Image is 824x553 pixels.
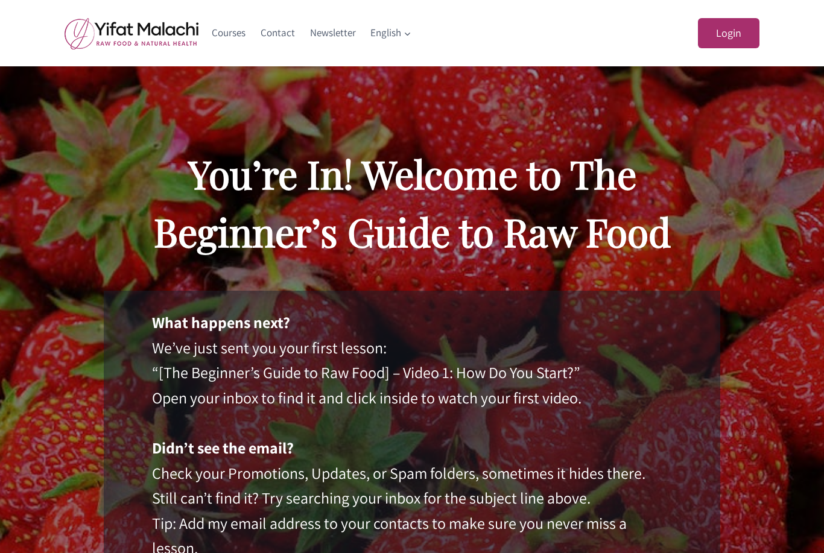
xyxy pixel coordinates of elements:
a: Login [698,18,759,49]
a: Newsletter [302,19,363,48]
span: English [370,25,411,41]
h2: You’re In! Welcome to The Beginner’s Guide to Raw Food [104,145,720,261]
strong: Didn’t see the email? [152,437,294,458]
img: yifat_logo41_en.png [65,17,198,49]
strong: What happens next? [152,312,290,332]
a: English [363,19,419,48]
a: Contact [253,19,303,48]
nav: Primary Navigation [204,19,419,48]
a: Courses [204,19,253,48]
